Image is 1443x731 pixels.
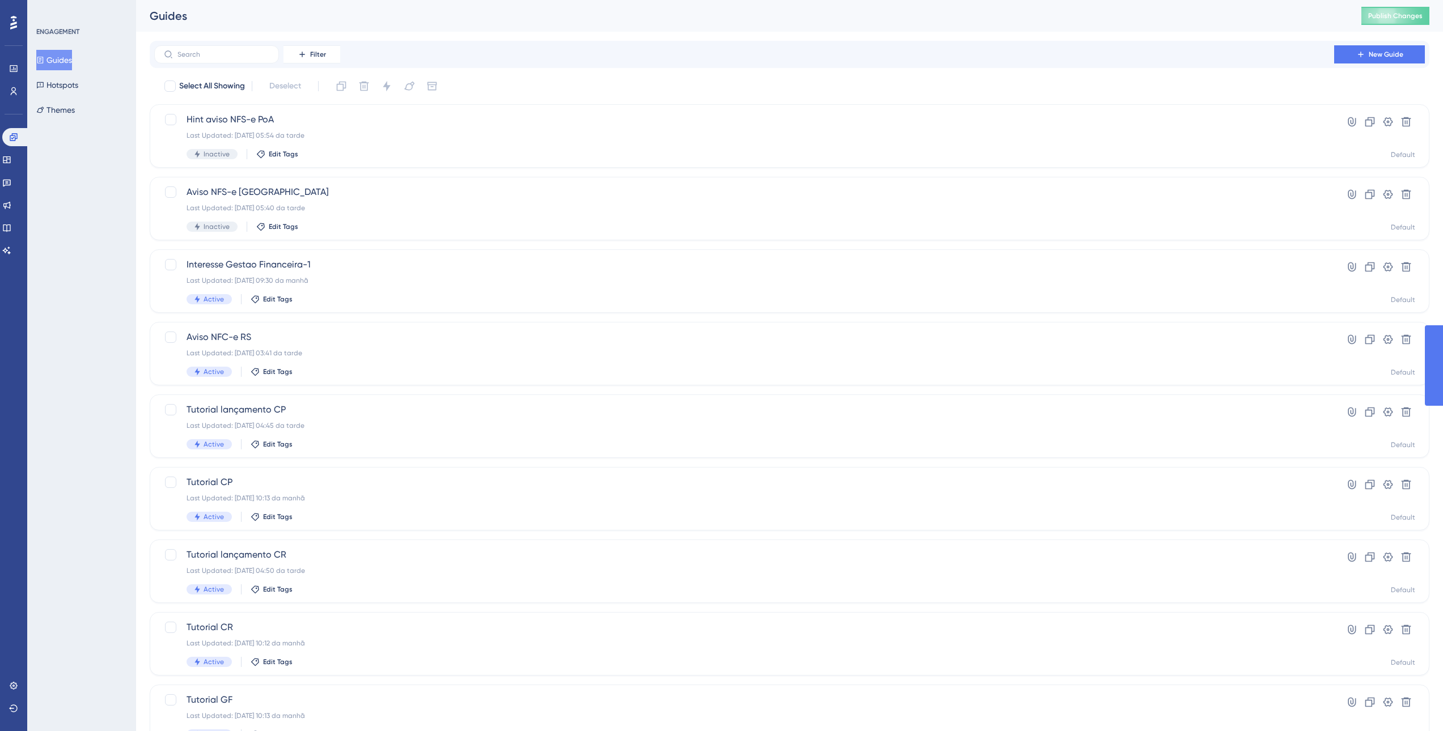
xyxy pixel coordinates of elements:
[269,79,301,93] span: Deselect
[256,222,298,231] button: Edit Tags
[177,50,269,58] input: Search
[263,367,293,376] span: Edit Tags
[251,585,293,594] button: Edit Tags
[1391,440,1415,449] div: Default
[263,585,293,594] span: Edit Tags
[251,657,293,666] button: Edit Tags
[283,45,340,63] button: Filter
[1361,7,1429,25] button: Publish Changes
[204,657,224,666] span: Active
[1391,513,1415,522] div: Default
[204,585,224,594] span: Active
[1334,45,1425,63] button: New Guide
[187,113,1302,126] span: Hint aviso NFS-e PoA
[269,150,298,159] span: Edit Tags
[251,295,293,304] button: Edit Tags
[187,203,1302,212] div: Last Updated: [DATE] 05:40 da tarde
[251,512,293,521] button: Edit Tags
[1391,295,1415,304] div: Default
[36,50,72,70] button: Guides
[187,693,1302,707] span: Tutorial GF
[187,639,1302,648] div: Last Updated: [DATE] 10:12 da manhã
[187,330,1302,344] span: Aviso NFC-e RS
[1395,686,1429,720] iframe: UserGuiding AI Assistant Launcher
[251,367,293,376] button: Edit Tags
[187,566,1302,575] div: Last Updated: [DATE] 04:50 da tarde
[251,440,293,449] button: Edit Tags
[259,76,311,96] button: Deselect
[204,295,224,304] span: Active
[204,222,230,231] span: Inactive
[150,8,1333,24] div: Guides
[310,50,326,59] span: Filter
[263,657,293,666] span: Edit Tags
[263,512,293,521] span: Edit Tags
[187,276,1302,285] div: Last Updated: [DATE] 09:30 da manhã
[204,440,224,449] span: Active
[187,421,1302,430] div: Last Updated: [DATE] 04:45 da tarde
[256,150,298,159] button: Edit Tags
[179,79,245,93] span: Select All Showing
[187,475,1302,489] span: Tutorial CP
[1368,11,1423,20] span: Publish Changes
[269,222,298,231] span: Edit Tags
[1369,50,1403,59] span: New Guide
[1391,585,1415,594] div: Default
[187,403,1302,416] span: Tutorial lançamento CP
[187,258,1302,271] span: Interesse Gestao Financeira-1
[36,75,78,95] button: Hotspots
[36,100,75,120] button: Themes
[187,711,1302,720] div: Last Updated: [DATE] 10:13 da manhã
[187,131,1302,140] div: Last Updated: [DATE] 05:54 da tarde
[187,494,1302,503] div: Last Updated: [DATE] 10:13 da manhã
[1391,368,1415,377] div: Default
[263,440,293,449] span: Edit Tags
[204,367,224,376] span: Active
[187,185,1302,199] span: Aviso NFS-e [GEOGRAPHIC_DATA]
[204,150,230,159] span: Inactive
[1391,150,1415,159] div: Default
[187,548,1302,562] span: Tutorial lançamento CR
[36,27,79,36] div: ENGAGEMENT
[1391,658,1415,667] div: Default
[204,512,224,521] span: Active
[187,348,1302,358] div: Last Updated: [DATE] 03:41 da tarde
[1391,223,1415,232] div: Default
[187,620,1302,634] span: Tutorial CR
[263,295,293,304] span: Edit Tags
